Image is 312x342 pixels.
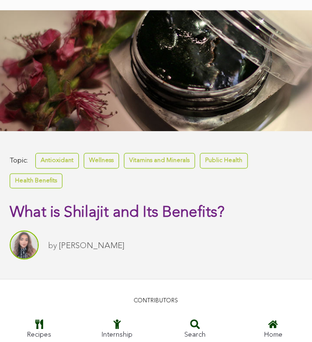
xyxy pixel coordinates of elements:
a: Public Health [200,153,248,168]
div: Search [161,329,229,341]
div: Home [239,329,307,341]
div: Widget de chat [264,271,312,318]
span: by [48,242,57,250]
a: Vitamins and Minerals [124,153,195,168]
div: Internship [83,329,151,341]
div: Recipes [5,329,73,341]
a: [PERSON_NAME] [59,242,124,250]
iframe: Chat Widget [264,271,312,318]
a: Search [156,314,234,342]
span: Topic: [10,154,28,167]
span: What is Shilajit and Its Benefits? [10,205,224,221]
p: CONTRIBUTORS [10,296,302,305]
a: Home [234,314,312,342]
a: Antioxidant [35,153,79,168]
a: Wellness [84,153,119,168]
img: Trisha Bandril [10,230,39,259]
a: Internship [78,314,156,342]
a: Health Benefits [10,173,62,188]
